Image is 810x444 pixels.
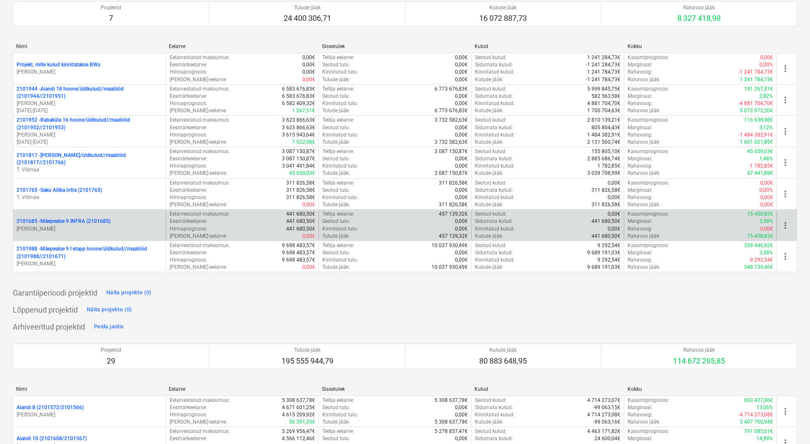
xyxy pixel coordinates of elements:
div: Aiandi 8 (2101572/2101566)[PERSON_NAME] [17,404,162,418]
p: 5 308 637,78€ [435,397,468,404]
p: 191 267,51€ [744,85,773,93]
p: Kulude jääk : [475,170,503,177]
div: Sissetulek [322,386,468,392]
p: Sidumata kulud : [475,155,513,162]
p: 3 732 582,63€ [435,139,468,146]
p: Sidumata kulud : [475,218,513,225]
p: 311 826,58€ [591,201,620,208]
p: 0,00€ [608,194,620,201]
p: Tulude jääk : [322,170,350,177]
p: 5 308 637,78€ [282,397,315,404]
p: Kinnitatud kulud : [475,68,514,76]
p: Kinnitatud kulud : [475,256,514,264]
p: Tellija eelarve : [322,397,354,404]
p: 3 087 150,87€ [435,170,468,177]
div: Peida jaotis [94,322,124,332]
p: 2,82% [759,93,773,100]
p: Kinnitatud tulu : [322,194,358,201]
p: 2 131 560,74€ [587,139,620,146]
p: Marginaal : [628,187,652,194]
p: 24 400 306,71 [284,13,331,23]
p: Hinnaprognoos : [170,194,207,201]
p: 1 700 704,63€ [587,107,620,114]
p: 339 446,92€ [744,242,773,249]
p: 3,12% [759,124,773,131]
p: 16 072 887,73 [479,13,527,23]
p: 2101952 - Rabaküla 16 hoone/üldkulud//maatööd (2101952//2101953) [17,117,162,131]
p: 114 672 295,85 [673,356,725,366]
p: Seotud kulud : [475,54,506,61]
p: [PERSON_NAME] [17,131,162,139]
p: 5 072 972,20€ [740,107,773,114]
p: 2101765 - Saku Allika infra (2101765) [17,187,102,194]
p: Arhiveeritud projektid [13,322,85,332]
p: -1 241 784,73€ [586,76,620,83]
p: 0,00€ [302,76,315,83]
p: 9 698 483,57€ [282,256,315,264]
p: T. Villmäe [17,194,162,201]
p: 0,00€ [455,256,468,264]
p: Tellija eelarve : [322,211,354,218]
p: [PERSON_NAME]-eelarve : [170,201,227,208]
p: Projektid [101,347,121,354]
div: Eelarve [169,386,315,392]
p: 3 732 582,63€ [435,117,468,124]
div: 2101952 -Rabaküla 16 hoone/üldkulud//maatööd (2101952//2101953)[PERSON_NAME][DATE]-[DATE] [17,117,162,146]
p: Tellija eelarve : [322,148,354,155]
p: Kinnitatud tulu : [322,131,358,139]
p: Kinnitatud kulud : [475,100,514,107]
p: Aiandi 10 (2101608/2101567) [17,435,87,442]
p: 0,00€ [455,68,468,76]
p: Seotud tulu : [322,124,350,131]
p: 311 826,58€ [286,179,315,187]
p: Kulude jääk [479,347,527,354]
p: 9 292,54€ [597,256,620,264]
p: Rahavoog : [628,100,652,107]
p: Sidumata kulud : [475,61,513,68]
p: 6 773 676,83€ [435,85,468,93]
span: more_vert [780,157,790,168]
p: [PERSON_NAME]-eelarve : [170,107,227,114]
p: 0,00€ [608,179,620,187]
div: 2101685 -Mäepealse 9 INFRA (2101685)[PERSON_NAME] [17,218,162,232]
p: 0,00€ [455,225,468,233]
p: 348 739,46€ [744,264,773,271]
div: Näita projekte (0) [87,305,132,315]
p: 6 583 676,83€ [282,93,315,100]
p: Rahavoo jääk : [628,264,660,271]
p: Tulude jääk : [322,264,350,271]
p: 2 885 686,74€ [587,155,620,162]
p: Rahavoo jääk : [628,201,660,208]
p: 0,00€ [302,68,315,76]
p: [PERSON_NAME] [17,68,162,76]
p: 1,48% [759,155,773,162]
p: 0,00% [759,187,773,194]
p: 0,00€ [760,201,773,208]
div: 2101765 -Saku Allika infra (2101765)T. Villmäe [17,187,162,201]
p: 582 563,58€ [591,93,620,100]
p: Kulude jääk : [475,233,503,240]
p: [PERSON_NAME]-eelarve : [170,170,227,177]
p: Marginaal : [628,61,652,68]
p: 7 922,98€ [292,139,315,146]
p: Seotud kulud : [475,397,506,404]
p: 10 037 930,49€ [432,242,468,249]
p: Rahavoo jääk : [628,139,660,146]
p: Eelarvestatud maksumus : [170,54,230,61]
p: 155 805,10€ [591,148,620,155]
p: Hinnaprognoos : [170,162,207,170]
p: Sidumata kulud : [475,93,513,100]
p: 0,00€ [455,249,468,256]
p: Kasumiprognoos : [628,179,669,187]
p: Rahavoog : [628,68,652,76]
p: [DATE] - [DATE] [17,107,162,114]
p: 0,00€ [302,201,315,208]
p: Eesmärkeelarve : [170,124,207,131]
p: Eesmärkeelarve : [170,249,207,256]
p: 0,00€ [455,131,468,139]
span: more_vert [780,63,790,74]
p: 1 267,51€ [292,107,315,114]
p: Seotud tulu : [322,218,350,225]
p: -1 484 382,91€ [739,131,773,139]
p: Marginaal : [628,124,652,131]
